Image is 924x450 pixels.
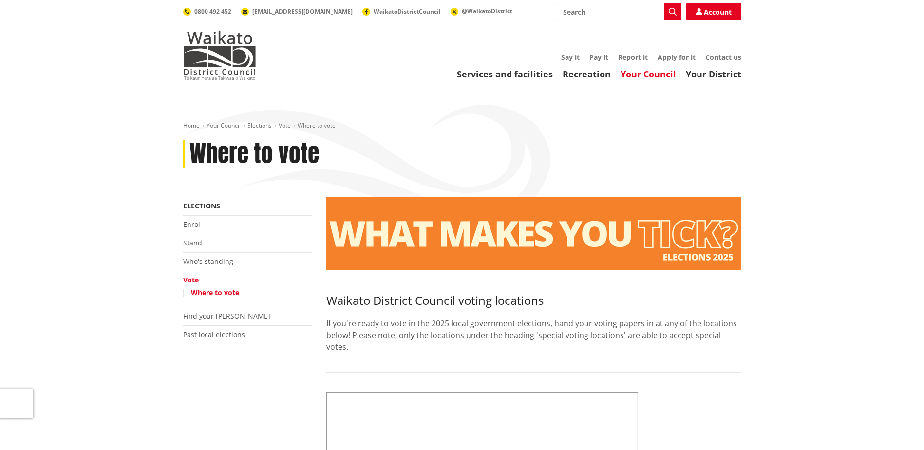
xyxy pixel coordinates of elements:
h1: Where to vote [189,140,319,168]
a: Your Council [621,68,676,80]
a: Where to vote [191,288,239,297]
a: Find your [PERSON_NAME] [183,311,270,320]
a: Apply for it [658,53,696,62]
a: Who's standing [183,257,233,266]
a: Account [686,3,741,20]
a: Past local elections [183,330,245,339]
a: Report it [618,53,648,62]
a: Vote [183,275,199,284]
a: Contact us [705,53,741,62]
a: Elections [247,121,272,130]
a: Say it [561,53,580,62]
a: Stand [183,238,202,247]
p: If you're ready to vote in the 2025 local government elections, hand your voting papers in at any... [326,318,741,353]
img: Waikato District Council - Te Kaunihera aa Takiwaa o Waikato [183,31,256,80]
span: WaikatoDistrictCouncil [374,7,441,16]
a: [EMAIL_ADDRESS][DOMAIN_NAME] [241,7,353,16]
h3: Waikato District Council voting locations [326,294,741,308]
a: Pay it [589,53,608,62]
span: Where to vote [298,121,336,130]
a: Your Council [207,121,241,130]
a: Vote [279,121,291,130]
a: @WaikatoDistrict [451,7,512,15]
a: Recreation [563,68,611,80]
span: @WaikatoDistrict [462,7,512,15]
span: [EMAIL_ADDRESS][DOMAIN_NAME] [252,7,353,16]
input: Search input [557,3,681,20]
a: Your District [686,68,741,80]
a: Services and facilities [457,68,553,80]
a: Elections [183,201,220,210]
img: Vote banner [326,197,741,270]
a: 0800 492 452 [183,7,231,16]
span: 0800 492 452 [194,7,231,16]
a: WaikatoDistrictCouncil [362,7,441,16]
a: Home [183,121,200,130]
nav: breadcrumb [183,122,741,130]
a: Enrol [183,220,200,229]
